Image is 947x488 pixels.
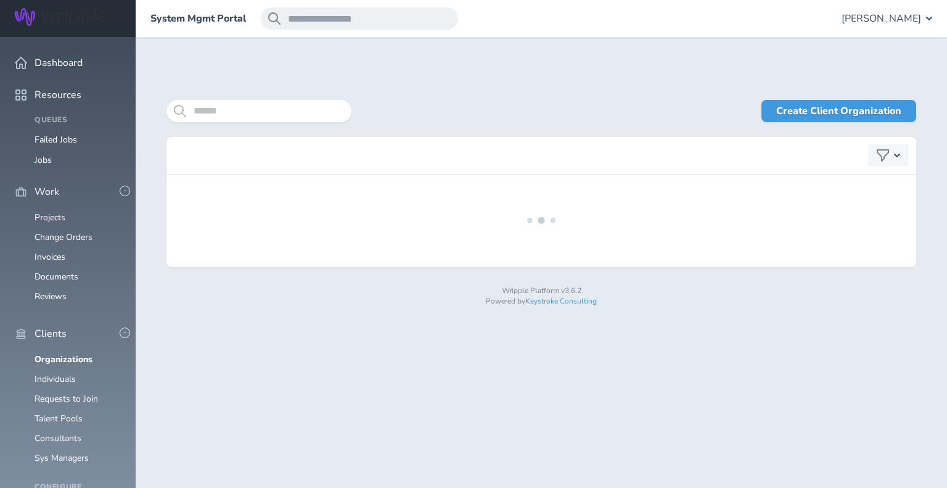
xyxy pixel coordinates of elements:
[525,296,597,306] a: Keystroke Consulting
[120,328,130,338] button: -
[35,57,83,68] span: Dashboard
[35,251,65,263] a: Invoices
[35,393,98,405] a: Requests to Join
[35,354,92,365] a: Organizations
[35,373,76,385] a: Individuals
[35,154,52,166] a: Jobs
[35,328,67,339] span: Clients
[120,186,130,196] button: -
[35,89,81,101] span: Resources
[35,432,81,444] a: Consultants
[150,13,246,24] a: System Mgmt Portal
[35,231,92,243] a: Change Orders
[35,186,59,197] span: Work
[35,452,89,464] a: Sys Managers
[35,134,77,146] a: Failed Jobs
[35,271,78,283] a: Documents
[35,291,67,302] a: Reviews
[166,287,916,296] p: Wripple Platform v3.6.2
[15,8,107,26] img: Wripple
[761,100,916,122] a: Create Client Organization
[842,7,932,30] button: [PERSON_NAME]
[166,297,916,306] p: Powered by
[35,116,121,125] h4: Queues
[35,212,65,223] a: Projects
[842,13,921,24] span: [PERSON_NAME]
[35,413,83,424] a: Talent Pools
